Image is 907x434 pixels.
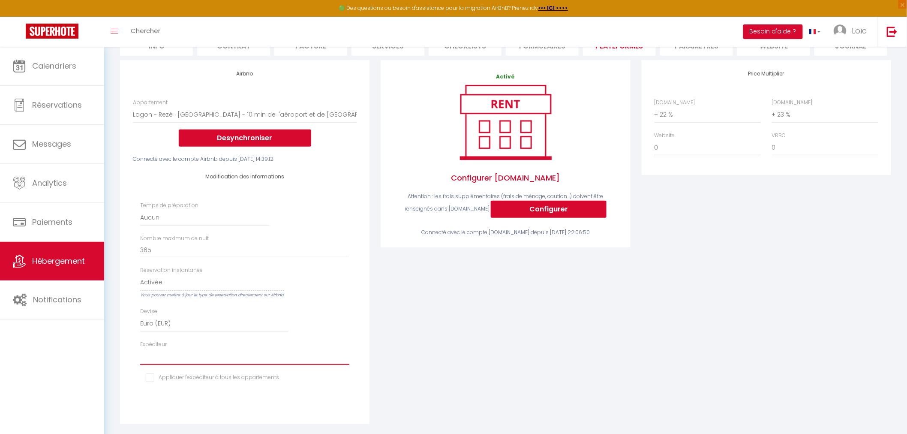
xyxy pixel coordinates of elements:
span: Loïc [852,25,867,36]
a: >>> ICI <<<< [538,4,568,12]
a: ... Loïc [827,17,878,47]
span: Attention : les frais supplémentaires (frais de ménage, caution...) doivent être renseignés dans ... [405,193,604,212]
label: Website [655,132,675,140]
span: Notifications [33,294,81,305]
button: Desynchroniser [179,130,311,147]
span: Messages [32,139,71,149]
label: Temps de préparation [140,202,198,210]
p: Activé [393,73,617,81]
span: Configurer [DOMAIN_NAME] [393,163,617,193]
button: Besoin d'aide ? [743,24,803,39]
a: Chercher [124,17,167,47]
h4: Airbnb [133,71,357,77]
label: [DOMAIN_NAME] [772,99,813,107]
span: Calendriers [32,60,76,71]
label: Nombre maximum de nuit [140,235,209,243]
label: Devise [140,307,157,316]
span: Paiements [32,217,72,227]
img: logout [887,26,898,37]
span: Chercher [131,26,160,35]
label: Expéditeur [140,341,167,349]
img: ... [834,24,847,37]
span: Hébergement [32,256,85,266]
div: Connecté avec le compte [DOMAIN_NAME] depuis [DATE] 22:06:50 [393,229,617,237]
img: rent.png [451,81,560,163]
label: Appartement [133,99,168,107]
h4: Price Multiplier [655,71,878,77]
span: Réservations [32,99,82,110]
span: Analytics [32,178,67,188]
button: Configurer [491,201,607,218]
h4: Modification des informations [146,174,344,180]
div: Connecté avec le compte Airbnb depuis [DATE] 14:39:12 [133,155,357,163]
img: Super Booking [26,24,78,39]
label: [DOMAIN_NAME] [655,99,695,107]
label: Réservation instantanée [140,266,203,274]
small: Vous pouvez mettre à jour le type de reservation directement sur Airbnb. [140,292,284,298]
label: VRBO [772,132,786,140]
